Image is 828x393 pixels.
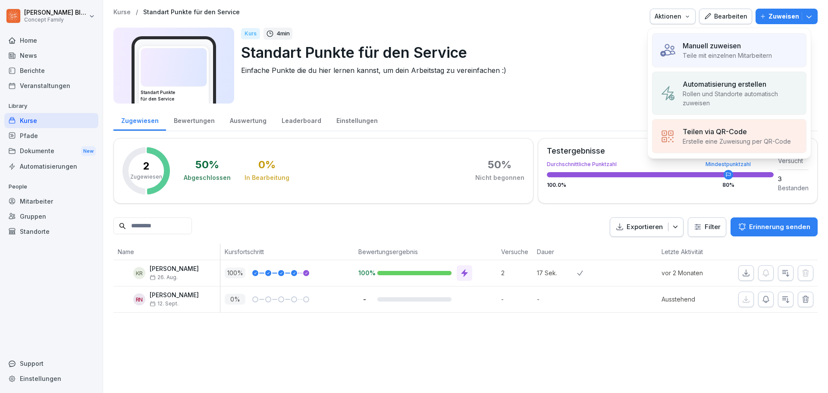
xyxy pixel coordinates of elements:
p: Name [118,247,216,256]
button: Erinnerung senden [731,217,818,236]
div: Kurs [241,28,260,39]
p: / [136,9,138,16]
p: Standart Punkte für den Service [241,41,811,63]
div: Nicht begonnen [475,173,524,182]
span: 12. Sept. [150,301,179,307]
div: Testergebnisse [547,147,774,155]
p: [PERSON_NAME] [150,292,199,299]
p: 0 % [225,294,245,305]
p: Kurse [113,9,131,16]
div: RN [133,293,145,305]
button: Exportieren [610,217,684,237]
p: - [537,295,577,304]
img: assign_manual.svg [659,42,676,59]
img: assign_qrCode.svg [659,128,676,145]
p: Rollen und Standorte automatisch zuweisen [683,89,799,107]
a: DokumenteNew [4,143,98,159]
p: Teile mit einzelnen Mitarbeitern [683,51,772,60]
p: vor 2 Monaten [662,268,724,277]
p: 4 min [276,29,290,38]
div: Filter [693,223,721,231]
p: Dauer [537,247,573,256]
p: 2 [501,268,533,277]
p: Einfache Punkte die du hier lernen kannst, um dein Arbeitstag zu vereinfachen :) [241,65,811,75]
p: Bewertungsergebnis [358,247,492,256]
p: Library [4,99,98,113]
p: People [4,180,98,194]
p: 17 Sek. [537,268,577,277]
div: 3 [778,174,809,183]
p: Concept Family [24,17,87,23]
button: Zuweisen [756,9,818,24]
div: 100.0 % [547,182,774,188]
div: Standorte [4,224,98,239]
a: Berichte [4,63,98,78]
p: 2 [143,161,150,171]
div: Bearbeiten [704,12,747,21]
p: Manuell zuweisen [683,41,741,51]
a: Einstellungen [4,371,98,386]
h3: Standart Punkte für den Service [141,89,207,102]
a: Standart Punkte für den Service [143,9,240,16]
button: Bearbeiten [699,9,752,24]
div: Aktionen [655,12,691,21]
div: 50 % [195,160,219,170]
div: Mindestpunktzahl [706,162,751,167]
a: Home [4,33,98,48]
div: Abgeschlossen [184,173,231,182]
p: Exportieren [627,222,663,232]
button: Filter [688,218,726,236]
div: New [81,146,96,156]
a: Gruppen [4,209,98,224]
a: Veranstaltungen [4,78,98,93]
p: 100% [358,269,370,277]
div: 80 % [722,182,734,188]
a: Pfade [4,128,98,143]
p: Kursfortschritt [225,247,350,256]
a: Zugewiesen [113,109,166,131]
p: Erstelle eine Zuweisung per QR-Code [683,137,791,146]
p: Ausstehend [662,295,724,304]
a: Bewertungen [166,109,222,131]
div: In Bearbeitung [245,173,289,182]
a: Leaderboard [274,109,329,131]
a: Einstellungen [329,109,385,131]
a: News [4,48,98,63]
div: Versucht [778,156,809,165]
a: Kurse [4,113,98,128]
p: - [501,295,533,304]
a: Auswertung [222,109,274,131]
div: 0 % [258,160,276,170]
div: Dokumente [4,143,98,159]
p: [PERSON_NAME] [150,265,199,273]
div: Bestanden [778,183,809,192]
p: Letzte Aktivität [662,247,720,256]
p: 100 % [225,267,245,278]
div: 50 % [488,160,511,170]
a: Mitarbeiter [4,194,98,209]
p: Versuche [501,247,528,256]
p: Automatisierung erstellen [683,79,766,89]
div: KR [133,267,145,279]
span: 26. Aug. [150,274,178,280]
p: [PERSON_NAME] Blaschke [24,9,87,16]
p: Zugewiesen [130,173,162,181]
button: Aktionen [650,9,696,24]
a: Automatisierungen [4,159,98,174]
p: Erinnerung senden [749,222,810,232]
